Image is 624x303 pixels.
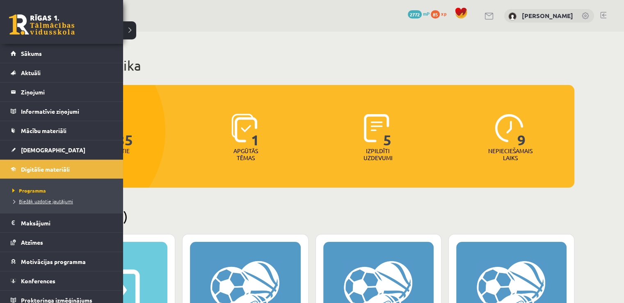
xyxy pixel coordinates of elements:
[517,114,526,147] span: 9
[21,50,42,57] span: Sākums
[11,213,113,232] a: Maksājumi
[11,44,113,63] a: Sākums
[11,140,113,159] a: [DEMOGRAPHIC_DATA]
[11,233,113,252] a: Atzīmes
[116,114,133,147] span: 85
[21,258,86,265] span: Motivācijas programma
[9,14,75,35] a: Rīgas 1. Tālmācības vidusskola
[362,147,394,161] p: Izpildīti uzdevumi
[408,10,430,17] a: 2772 mP
[441,10,446,17] span: xp
[49,208,574,224] h2: Pieejamie (9)
[231,114,257,142] img: icon-learned-topics-4a711ccc23c960034f471b6e78daf4a3bad4a20eaf4de84257b87e66633f6470.svg
[10,197,115,205] a: Biežāk uzdotie jautājumi
[21,146,85,154] span: [DEMOGRAPHIC_DATA]
[21,165,70,173] span: Digitālie materiāli
[230,147,262,161] p: Apgūtās tēmas
[21,69,41,76] span: Aktuāli
[11,271,113,290] a: Konferences
[10,198,73,204] span: Biežāk uzdotie jautājumi
[21,127,66,134] span: Mācību materiāli
[21,102,113,121] legend: Informatīvie ziņojumi
[522,11,573,20] a: [PERSON_NAME]
[408,10,422,18] span: 2772
[21,239,43,246] span: Atzīmes
[11,121,113,140] a: Mācību materiāli
[21,277,55,285] span: Konferences
[49,57,574,74] h1: Mana statistika
[423,10,430,17] span: mP
[383,114,392,147] span: 5
[10,187,115,194] a: Programma
[11,160,113,179] a: Digitālie materiāli
[251,114,260,147] span: 1
[21,213,113,232] legend: Maksājumi
[431,10,450,17] a: 85 xp
[488,147,533,161] p: Nepieciešamais laiks
[21,83,113,101] legend: Ziņojumi
[11,252,113,271] a: Motivācijas programma
[10,187,46,194] span: Programma
[11,63,113,82] a: Aktuāli
[11,102,113,121] a: Informatīvie ziņojumi
[508,12,517,21] img: Paula Rihaļska
[495,114,523,142] img: icon-clock-7be60019b62300814b6bd22b8e044499b485619524d84068768e800edab66f18.svg
[11,83,113,101] a: Ziņojumi
[364,114,389,142] img: icon-completed-tasks-ad58ae20a441b2904462921112bc710f1caf180af7a3daa7317a5a94f2d26646.svg
[431,10,440,18] span: 85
